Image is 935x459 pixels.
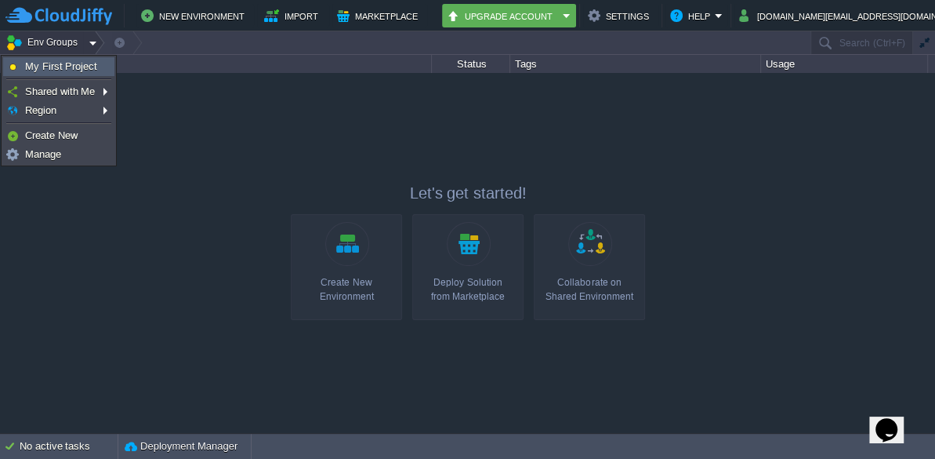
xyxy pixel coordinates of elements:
[4,146,114,163] a: Manage
[25,60,97,72] span: My First Project
[433,55,509,73] div: Status
[869,396,919,443] iframe: chat widget
[511,55,760,73] div: Tags
[337,6,422,25] button: Marketplace
[141,6,249,25] button: New Environment
[447,6,558,25] button: Upgrade Account
[20,434,118,459] div: No active tasks
[412,214,524,320] a: Deploy Solutionfrom Marketplace
[264,6,323,25] button: Import
[295,275,397,304] div: Create New Environment
[5,31,83,53] button: Env Groups
[534,214,645,320] a: Collaborate onShared Environment
[762,55,927,73] div: Usage
[670,6,715,25] button: Help
[4,127,114,144] a: Create New
[125,439,237,454] button: Deployment Manager
[4,83,114,100] a: Shared with Me
[4,58,114,75] a: My First Project
[25,129,78,141] span: Create New
[2,55,431,73] div: Name
[538,275,640,304] div: Collaborate on Shared Environment
[25,104,56,116] span: Region
[25,148,61,160] span: Manage
[5,6,112,26] img: CloudJiffy
[291,214,402,320] a: Create New Environment
[588,6,654,25] button: Settings
[25,86,95,97] span: Shared with Me
[291,182,645,204] p: Let's get started!
[4,102,114,119] a: Region
[417,275,519,304] div: Deploy Solution from Marketplace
